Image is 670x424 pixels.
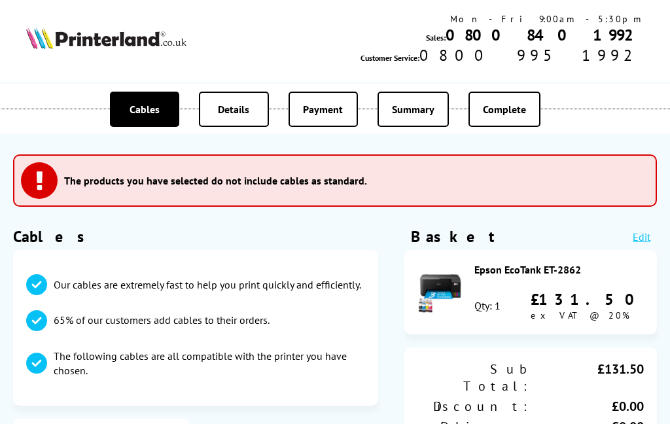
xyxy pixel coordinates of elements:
p: 65% of our customers add cables to their orders. [54,313,270,327]
h1: Cables [13,226,378,247]
span: 0800 995 1992 [419,45,644,65]
div: Sub Total: [417,361,531,395]
span: Complete [483,103,526,116]
div: £131.50 [531,289,644,309]
div: Qty: 1 [474,299,501,312]
div: Epson EcoTank ET-2862 [474,263,644,276]
a: Edit [633,230,650,243]
img: Printerland Logo [26,27,186,50]
h3: The products you have selected do not include cables as standard. [64,174,367,187]
div: Discount: [417,398,531,415]
span: Customer Service: [361,53,419,63]
span: Details [218,103,249,116]
img: Epson EcoTank ET-2862 [417,268,463,314]
span: ex VAT @ 20% [531,309,629,321]
div: Mon - Fri 9:00am - 5:30pm [361,13,644,25]
span: Sales: [426,33,446,43]
div: Basket [411,226,496,247]
div: £131.50 [531,361,644,395]
a: 0800 840 1992 [446,25,644,45]
p: Our cables are extremely fast to help you print quickly and efficiently. [54,277,361,292]
div: £0.00 [531,398,644,415]
p: The following cables are all compatible with the printer you have chosen. [54,349,365,378]
span: Cables [130,103,160,116]
span: Summary [392,103,434,116]
span: Payment [303,103,343,116]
